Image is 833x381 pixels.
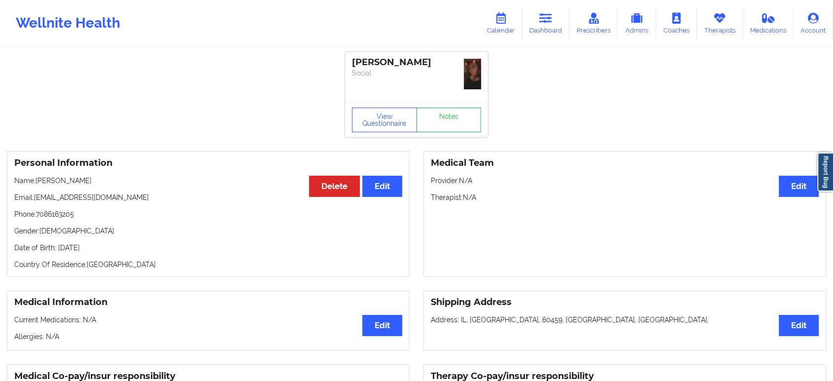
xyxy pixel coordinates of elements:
[14,226,402,236] p: Gender: [DEMOGRAPHIC_DATA]
[14,176,402,186] p: Name: [PERSON_NAME]
[14,315,402,325] p: Current Medications: N/A
[569,7,618,39] a: Prescribers
[309,176,360,197] button: Delete
[14,192,402,202] p: Email: [EMAIL_ADDRESS][DOMAIN_NAME]
[416,108,482,132] a: Notes
[362,315,402,336] button: Edit
[431,192,819,202] p: Therapist: N/A
[779,176,819,197] button: Edit
[464,59,481,89] img: dcb6775f-a8b4-41f8-b555-e94b203a308b_86bd782f-4d49-4cf8-98bf-6e39f374d2efIMG_1731.jpeg
[14,157,402,169] h3: Personal Information
[697,7,743,39] a: Therapists
[14,209,402,219] p: Phone: 7086163205
[352,108,417,132] button: View Questionnaire
[14,332,402,342] p: Allergies: N/A
[522,7,569,39] a: Dashboard
[618,7,656,39] a: Admins
[431,297,819,308] h3: Shipping Address
[14,297,402,308] h3: Medical Information
[431,176,819,186] p: Provider: N/A
[779,315,819,336] button: Edit
[362,176,402,197] button: Edit
[352,57,481,68] div: [PERSON_NAME]
[14,243,402,253] p: Date of Birth: [DATE]
[743,7,794,39] a: Medications
[480,7,522,39] a: Calendar
[352,68,481,78] p: Social
[14,260,402,269] p: Country Of Residence: [GEOGRAPHIC_DATA]
[656,7,697,39] a: Coaches
[431,157,819,169] h3: Medical Team
[817,152,833,191] a: Report Bug
[793,7,833,39] a: Account
[431,315,819,325] p: Address: IL, [GEOGRAPHIC_DATA], 60459, [GEOGRAPHIC_DATA], [GEOGRAPHIC_DATA].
